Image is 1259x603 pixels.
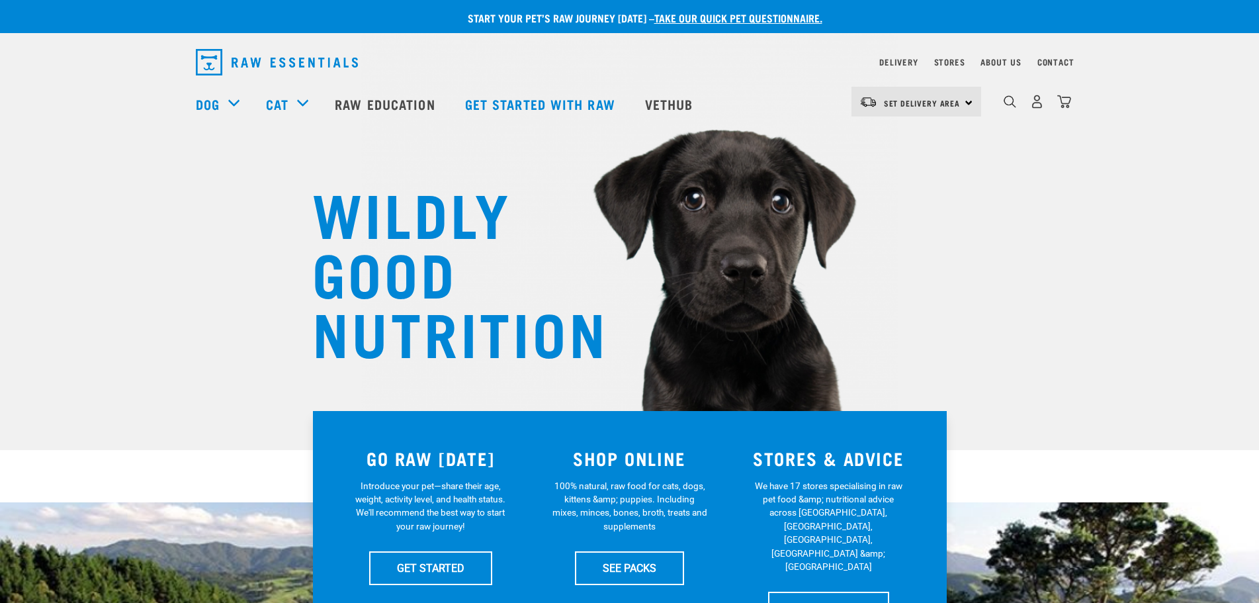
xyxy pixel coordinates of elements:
[934,60,965,64] a: Stores
[185,44,1074,81] nav: dropdown navigation
[1030,95,1044,109] img: user.png
[859,96,877,108] img: van-moving.png
[1057,95,1071,109] img: home-icon@2x.png
[737,448,920,469] h3: STORES & ADVICE
[552,479,707,533] p: 100% natural, raw food for cats, dogs, kittens &amp; puppies. Including mixes, minces, bones, bro...
[266,94,288,114] a: Cat
[196,49,358,75] img: Raw Essentials Logo
[452,77,632,130] a: Get started with Raw
[632,77,710,130] a: Vethub
[538,448,721,469] h3: SHOP ONLINE
[353,479,508,533] p: Introduce your pet—share their age, weight, activity level, and health status. We'll recommend th...
[322,77,451,130] a: Raw Education
[312,182,577,361] h1: WILDLY GOOD NUTRITION
[575,551,684,584] a: SEE PACKS
[751,479,906,574] p: We have 17 stores specialising in raw pet food &amp; nutritional advice across [GEOGRAPHIC_DATA],...
[1037,60,1074,64] a: Contact
[339,448,523,469] h3: GO RAW [DATE]
[884,101,961,105] span: Set Delivery Area
[369,551,492,584] a: GET STARTED
[879,60,918,64] a: Delivery
[1004,95,1016,108] img: home-icon-1@2x.png
[196,94,220,114] a: Dog
[980,60,1021,64] a: About Us
[654,15,822,21] a: take our quick pet questionnaire.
